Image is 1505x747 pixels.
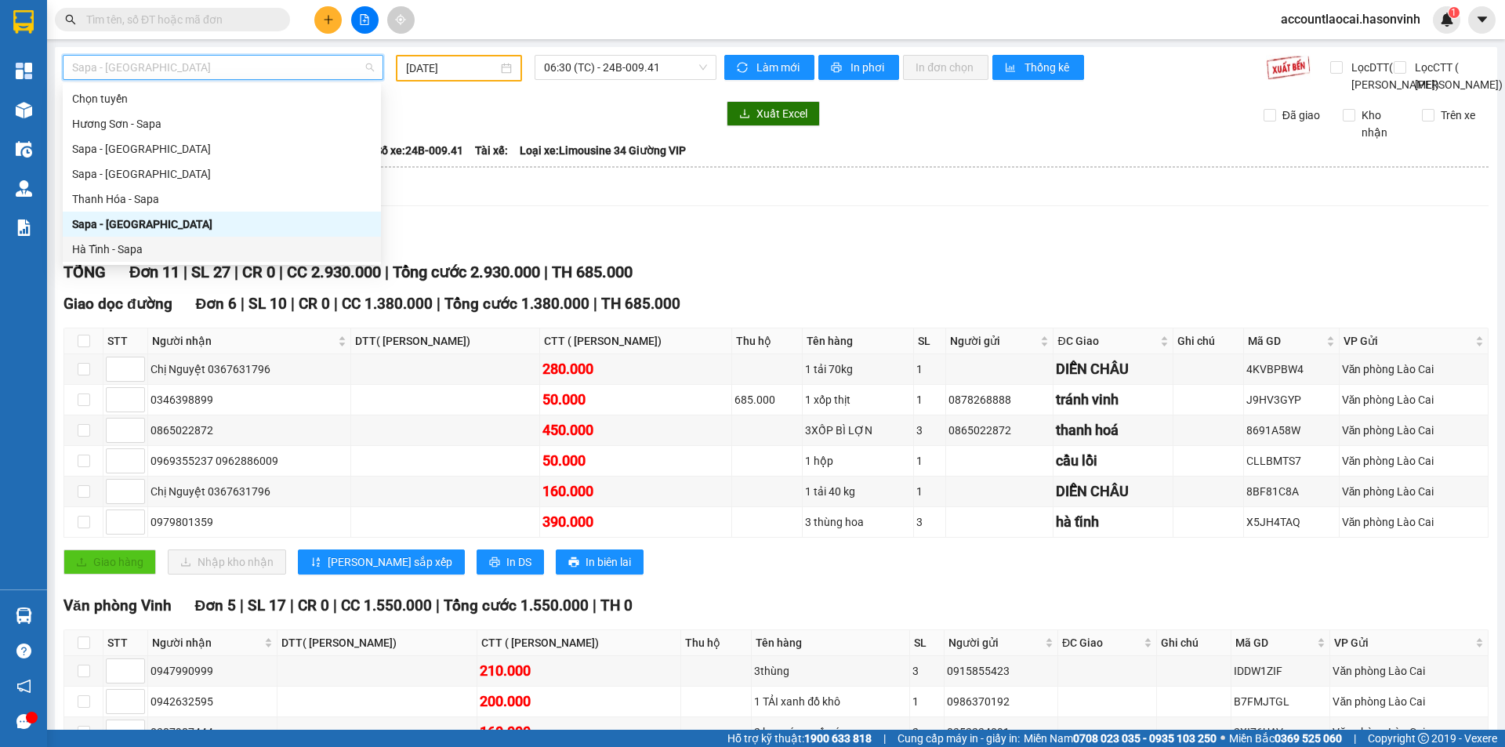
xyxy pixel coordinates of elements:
[732,328,803,354] th: Thu hộ
[1440,13,1454,27] img: icon-new-feature
[805,361,911,378] div: 1 tải 70kg
[724,55,814,80] button: syncLàm mới
[351,6,379,34] button: file-add
[129,263,180,281] span: Đơn 11
[1056,358,1170,380] div: DIỄN CHÂU
[805,422,911,439] div: 3XỐP BÌ LỢN
[16,607,32,624] img: warehouse-icon
[444,295,589,313] span: Tổng cước 1.380.000
[1246,422,1336,439] div: 8691A58W
[916,513,943,531] div: 3
[756,59,802,76] span: Làm mới
[601,295,680,313] span: TH 685.000
[520,142,686,159] span: Loại xe: Limousine 34 Giường VIP
[1342,391,1485,408] div: Văn phòng Lào Cai
[1234,693,1327,710] div: B7FMJTGL
[63,597,172,615] span: Văn phòng Vinh
[1345,59,1442,93] span: Lọc DTT( [PERSON_NAME])
[912,662,941,680] div: 3
[480,691,678,713] div: 200.000
[341,597,432,615] span: CC 1.550.000
[63,263,106,281] span: TỔNG
[477,630,681,656] th: CTT ( [PERSON_NAME])
[248,295,287,313] span: SL 10
[903,55,988,80] button: In đơn chọn
[992,55,1084,80] button: bar-chartThống kê
[375,142,463,159] span: Số xe: 24B-009.41
[1234,662,1327,680] div: IDDW1ZIF
[328,553,452,571] span: [PERSON_NAME] sắp xếp
[183,263,187,281] span: |
[912,693,941,710] div: 1
[1231,687,1330,717] td: B7FMJTGL
[72,165,372,183] div: Sapa - [GEOGRAPHIC_DATA]
[1246,361,1336,378] div: 4KVBPBW4
[150,391,348,408] div: 0346398899
[16,644,31,658] span: question-circle
[248,597,286,615] span: SL 17
[552,263,633,281] span: TH 685.000
[914,328,946,354] th: SL
[734,391,800,408] div: 685.000
[152,332,335,350] span: Người nhận
[540,328,732,354] th: CTT ( [PERSON_NAME])
[436,597,440,615] span: |
[191,263,230,281] span: SL 27
[1334,634,1472,651] span: VP Gửi
[1246,452,1336,470] div: CLLBMTS7
[542,480,729,502] div: 160.000
[195,597,237,615] span: Đơn 5
[1449,7,1460,18] sup: 1
[1475,13,1489,27] span: caret-down
[1342,422,1485,439] div: Văn phòng Lào Cai
[240,597,244,615] span: |
[16,141,32,158] img: warehouse-icon
[1024,59,1072,76] span: Thống kê
[1073,732,1217,745] strong: 0708 023 035 - 0935 103 250
[150,693,274,710] div: 0942632595
[1344,332,1472,350] span: VP Gửi
[898,730,1020,747] span: Cung cấp máy in - giấy in:
[883,730,886,747] span: |
[1056,480,1170,502] div: DIỄN CHÂU
[1333,693,1485,710] div: Văn phòng Lào Cai
[1056,450,1170,472] div: cầu lồi
[1244,477,1340,507] td: 8BF81C8A
[737,62,750,74] span: sync
[1268,9,1433,29] span: accountlaocai.hasonvinh
[234,263,238,281] span: |
[63,549,156,575] button: uploadGiao hàng
[804,732,872,745] strong: 1900 633 818
[277,630,477,656] th: DTT( [PERSON_NAME])
[727,101,820,126] button: downloadXuất Excel
[1173,328,1244,354] th: Ghi chú
[1024,730,1217,747] span: Miền Nam
[477,549,544,575] button: printerIn DS
[593,295,597,313] span: |
[298,549,465,575] button: sort-ascending[PERSON_NAME] sắp xếp
[150,483,348,500] div: Chị Nguyệt 0367631796
[1333,662,1485,680] div: Văn phòng Lào Cai
[947,662,1055,680] div: 0915855423
[681,630,752,656] th: Thu hộ
[544,56,707,79] span: 06:30 (TC) - 24B-009.41
[818,55,899,80] button: printerIn phơi
[831,62,844,74] span: printer
[542,389,729,411] div: 50.000
[1244,415,1340,446] td: 8691A58W
[948,422,1050,439] div: 0865022872
[756,105,807,122] span: Xuất Excel
[1220,735,1225,742] span: ⚪️
[16,219,32,236] img: solution-icon
[196,295,238,313] span: Đơn 6
[805,483,911,500] div: 1 tải 40 kg
[63,237,381,262] div: Hà Tĩnh - Sapa
[63,136,381,161] div: Sapa - Hương Sơn
[475,142,508,159] span: Tài xế:
[1005,62,1018,74] span: bar-chart
[1342,361,1485,378] div: Văn phòng Lào Cai
[1234,723,1327,741] div: 2XI76UAV
[63,86,381,111] div: Chọn tuyến
[727,730,872,747] span: Hỗ trợ kỹ thuật:
[63,111,381,136] div: Hương Sơn - Sapa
